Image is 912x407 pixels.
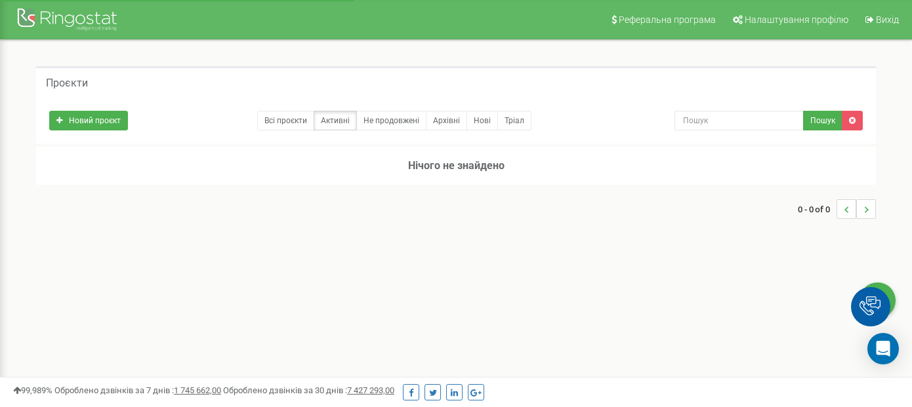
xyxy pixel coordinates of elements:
nav: ... [798,186,876,232]
a: Активні [314,111,357,130]
span: Оброблено дзвінків за 30 днів : [223,385,394,395]
span: Реферальна програма [619,14,716,25]
input: Пошук [674,111,804,130]
span: 0 - 0 of 0 [798,199,837,219]
h3: Нічого не знайдено [36,147,876,185]
a: Тріал [497,111,531,130]
button: Пошук [803,111,842,130]
h5: Проєкти [46,77,88,89]
div: Open Intercom Messenger [867,333,899,364]
u: 1 745 662,00 [174,385,221,395]
span: 99,989% [13,385,52,395]
a: Архівні [426,111,467,130]
a: Новий проєкт [49,111,128,130]
span: Налаштування профілю [745,14,848,25]
u: 7 427 293,00 [347,385,394,395]
span: Вихід [876,14,899,25]
a: Не продовжені [356,111,426,130]
a: Всі проєкти [257,111,314,130]
a: Нові [466,111,498,130]
span: Оброблено дзвінків за 7 днів : [54,385,221,395]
